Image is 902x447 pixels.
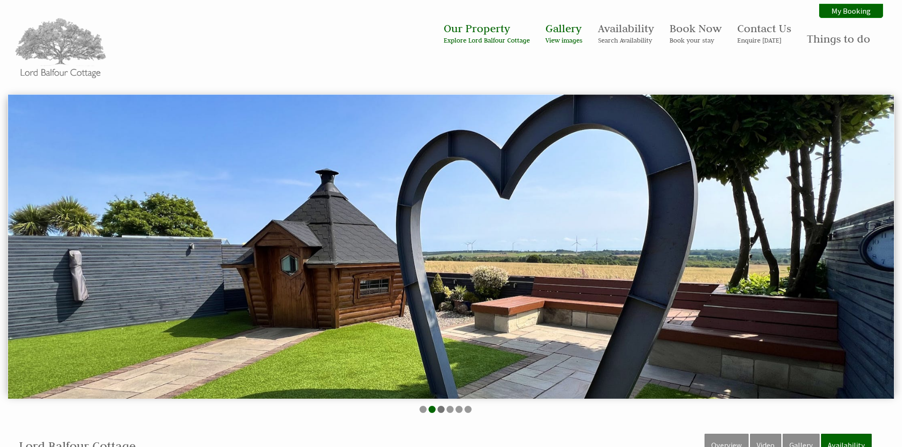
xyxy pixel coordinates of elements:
a: Our PropertyExplore Lord Balfour Cottage [444,21,530,44]
a: GalleryView images [545,21,582,44]
a: Contact UsEnquire [DATE] [737,21,791,44]
a: My Booking [819,4,883,18]
a: Book NowBook your stay [670,21,722,44]
small: Explore Lord Balfour Cottage [444,36,530,44]
a: Things to do [807,32,870,45]
small: Search Availability [598,36,654,44]
a: AvailabilitySearch Availability [598,21,654,44]
small: View images [545,36,582,44]
small: Enquire [DATE] [737,36,791,44]
img: Lord Balfour Cottage [13,18,108,80]
small: Book your stay [670,36,722,44]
